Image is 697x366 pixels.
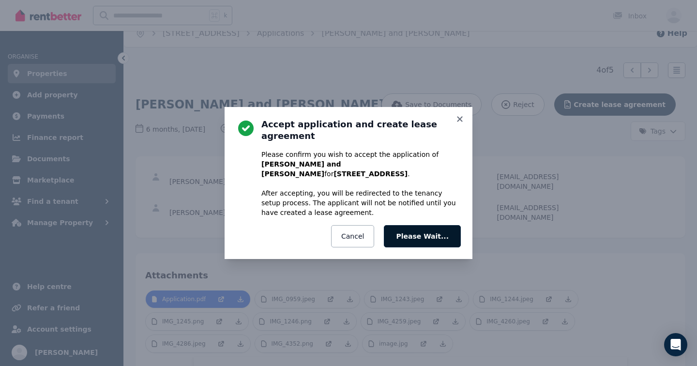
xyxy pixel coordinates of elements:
p: Please confirm you wish to accept the application of for . After accepting, you will be redirecte... [261,150,461,217]
div: Open Intercom Messenger [664,333,687,356]
b: [PERSON_NAME] and [PERSON_NAME] [261,160,341,178]
button: Cancel [331,225,374,247]
b: [STREET_ADDRESS] [333,170,408,178]
h3: Accept application and create lease agreement [261,119,461,142]
button: Please Wait... [384,225,461,247]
